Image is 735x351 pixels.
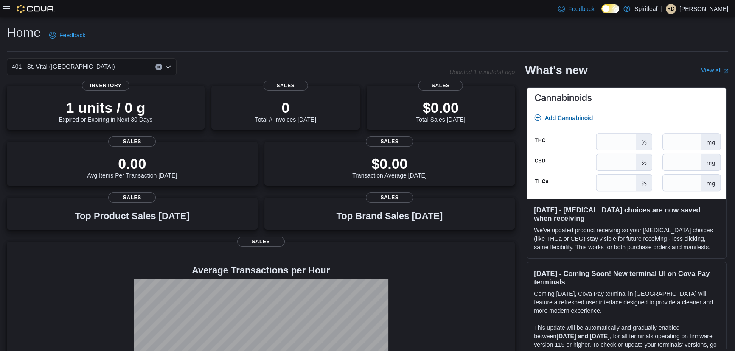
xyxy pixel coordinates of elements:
[255,99,316,123] div: Total # Invoices [DATE]
[534,269,719,286] h3: [DATE] - Coming Soon! New terminal UI on Cova Pay terminals
[723,69,728,74] svg: External link
[82,81,129,91] span: Inventory
[534,226,719,251] p: We've updated product receiving so your [MEDICAL_DATA] choices (like THCa or CBG) stay visible fo...
[666,4,676,14] div: Ravi D
[701,67,728,74] a: View allExternal link
[87,155,177,179] div: Avg Items Per Transaction [DATE]
[59,99,153,123] div: Expired or Expiring in Next 30 Days
[263,81,308,91] span: Sales
[17,5,55,13] img: Cova
[255,99,316,116] p: 0
[165,64,171,70] button: Open list of options
[568,5,594,13] span: Feedback
[366,136,413,147] span: Sales
[7,24,41,41] h1: Home
[12,61,115,72] span: 401 - St. Vital ([GEOGRAPHIC_DATA])
[416,99,465,123] div: Total Sales [DATE]
[667,4,674,14] span: RD
[534,290,719,315] p: Coming [DATE], Cova Pay terminal in [GEOGRAPHIC_DATA] will feature a refreshed user interface des...
[449,69,515,75] p: Updated 1 minute(s) ago
[59,31,85,39] span: Feedback
[336,211,443,221] h3: Top Brand Sales [DATE]
[418,81,463,91] span: Sales
[75,211,189,221] h3: Top Product Sales [DATE]
[14,265,508,276] h4: Average Transactions per Hour
[416,99,465,116] p: $0.00
[534,206,719,223] h3: [DATE] - [MEDICAL_DATA] choices are now saved when receiving
[155,64,162,70] button: Clear input
[555,0,598,17] a: Feedback
[237,237,285,247] span: Sales
[352,155,427,172] p: $0.00
[46,27,89,44] a: Feedback
[525,64,587,77] h2: What's new
[352,155,427,179] div: Transaction Average [DATE]
[556,333,609,340] strong: [DATE] and [DATE]
[661,4,662,14] p: |
[108,136,156,147] span: Sales
[601,4,619,13] input: Dark Mode
[679,4,728,14] p: [PERSON_NAME]
[108,192,156,203] span: Sales
[59,99,153,116] p: 1 units / 0 g
[601,13,602,14] span: Dark Mode
[366,192,413,203] span: Sales
[87,155,177,172] p: 0.00
[634,4,657,14] p: Spiritleaf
